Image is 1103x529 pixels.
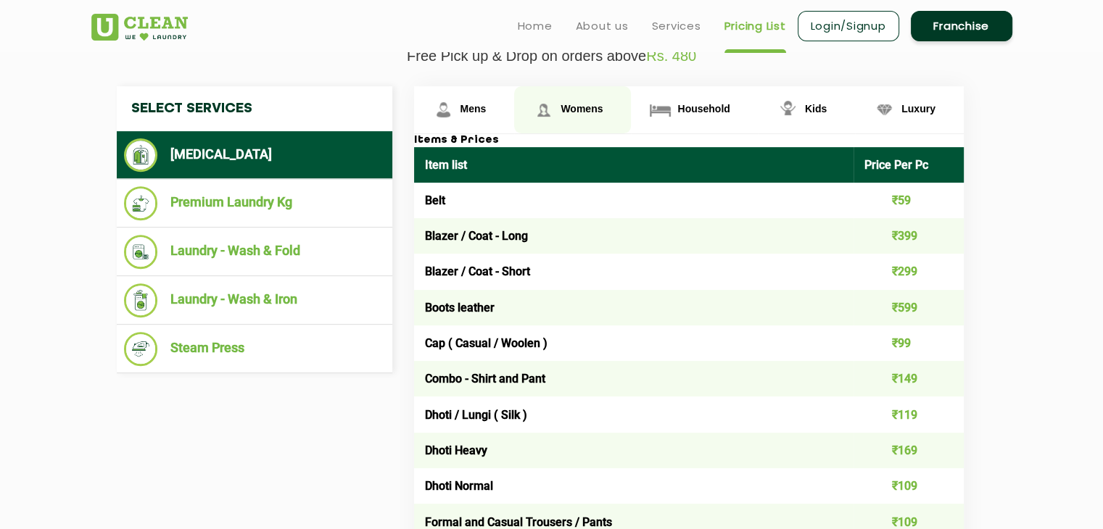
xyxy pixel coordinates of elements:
[124,235,385,269] li: Laundry - Wash & Fold
[677,103,730,114] span: Household
[854,254,964,289] td: ₹299
[518,17,553,35] a: Home
[124,283,158,317] img: Laundry - Wash & Iron
[124,186,158,220] img: Premium Laundry Kg
[854,325,964,361] td: ₹99
[854,396,964,432] td: ₹119
[805,103,827,114] span: Kids
[124,332,158,366] img: Steam Press
[911,11,1012,41] a: Franchise
[775,97,801,122] img: Kids
[124,235,158,269] img: Laundry - Wash & Fold
[414,325,854,361] td: Cap ( Casual / Woolen )
[124,186,385,220] li: Premium Laundry Kg
[531,97,556,122] img: Womens
[854,468,964,504] td: ₹109
[431,97,456,122] img: Mens
[414,134,964,147] h3: Items & Prices
[872,97,897,122] img: Luxury
[414,147,854,183] th: Item list
[648,97,673,122] img: Household
[414,361,854,396] td: Combo - Shirt and Pant
[414,468,854,504] td: Dhoti Normal
[91,48,1012,64] p: Free Pick up & Drop on orders above
[124,283,385,317] li: Laundry - Wash & Iron
[414,290,854,325] td: Boots leather
[854,290,964,325] td: ₹599
[414,254,854,289] td: Blazer / Coat - Short
[652,17,701,35] a: Services
[724,17,786,35] a: Pricing List
[854,361,964,396] td: ₹149
[460,103,487,114] span: Mens
[561,103,603,114] span: Womens
[117,86,392,131] h4: Select Services
[414,396,854,432] td: Dhoti / Lungi ( Silk )
[576,17,629,35] a: About us
[854,218,964,254] td: ₹399
[414,183,854,218] td: Belt
[646,48,696,64] span: Rs. 480
[91,14,188,41] img: UClean Laundry and Dry Cleaning
[124,138,385,172] li: [MEDICAL_DATA]
[854,183,964,218] td: ₹59
[124,332,385,366] li: Steam Press
[798,11,899,41] a: Login/Signup
[414,218,854,254] td: Blazer / Coat - Long
[124,138,158,172] img: Dry Cleaning
[414,433,854,468] td: Dhoti Heavy
[901,103,935,114] span: Luxury
[854,147,964,183] th: Price Per Pc
[854,433,964,468] td: ₹169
